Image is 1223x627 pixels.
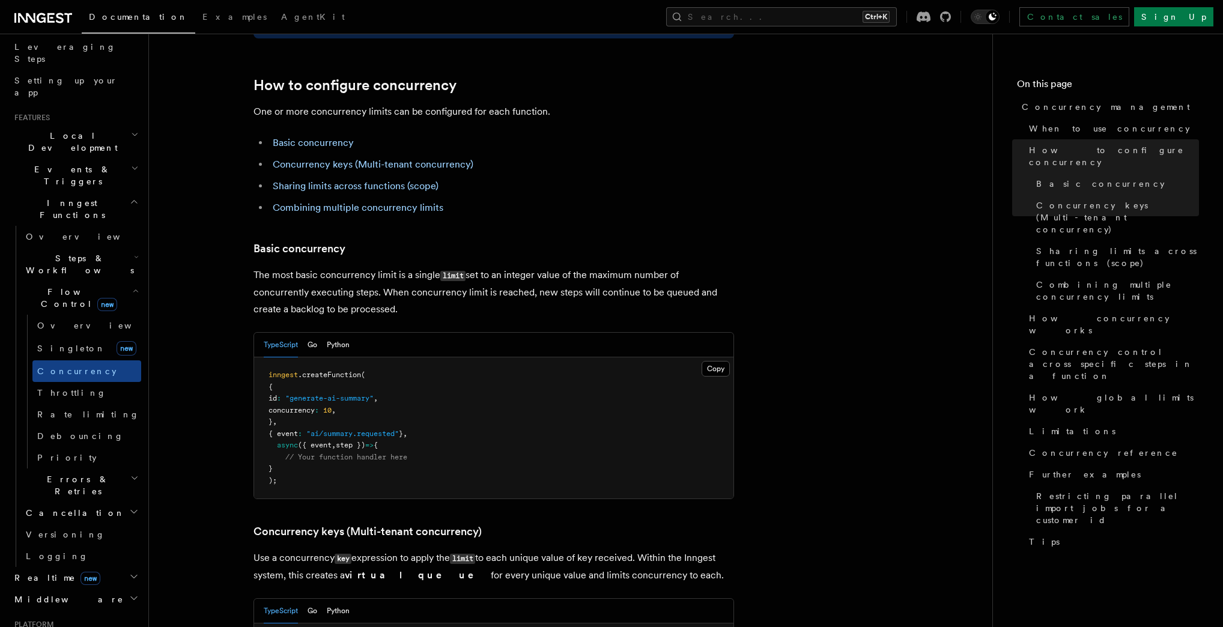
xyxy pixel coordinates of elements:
[273,417,277,426] span: ,
[1017,96,1199,118] a: Concurrency management
[273,159,473,170] a: Concurrency keys (Multi-tenant concurrency)
[1029,447,1178,459] span: Concurrency reference
[269,417,273,426] span: }
[253,267,734,318] p: The most basic concurrency limit is a single set to an integer value of the maximum number of con...
[285,394,374,402] span: "generate-ai-summary"
[32,315,141,336] a: Overview
[32,447,141,468] a: Priority
[37,410,139,419] span: Rate limiting
[374,441,378,449] span: {
[1036,279,1199,303] span: Combining multiple concurrency limits
[308,333,317,357] button: Go
[253,77,457,94] a: How to configure concurrency
[21,252,134,276] span: Steps & Workflows
[21,507,125,519] span: Cancellation
[21,281,141,315] button: Flow Controlnew
[274,4,352,32] a: AgentKit
[1024,442,1199,464] a: Concurrency reference
[327,599,350,623] button: Python
[10,197,130,221] span: Inngest Functions
[10,113,50,123] span: Features
[1029,312,1199,336] span: How concurrency works
[10,159,141,192] button: Events & Triggers
[82,4,195,34] a: Documentation
[21,286,132,310] span: Flow Control
[308,599,317,623] button: Go
[365,441,374,449] span: =>
[306,429,399,438] span: "ai/summary.requested"
[335,554,351,564] code: key
[10,593,124,605] span: Middleware
[1031,195,1199,240] a: Concurrency keys (Multi-tenant concurrency)
[1029,468,1141,480] span: Further examples
[264,333,298,357] button: TypeScript
[1024,464,1199,485] a: Further examples
[37,344,106,353] span: Singleton
[1036,490,1199,526] span: Restricting parallel import jobs for a customer id
[21,226,141,247] a: Overview
[323,406,332,414] span: 10
[403,429,407,438] span: ,
[345,569,491,581] strong: virtual queue
[298,429,302,438] span: :
[336,441,365,449] span: step })
[32,336,141,360] a: Singletonnew
[117,341,136,356] span: new
[269,394,277,402] span: id
[374,394,378,402] span: ,
[32,425,141,447] a: Debouncing
[666,7,897,26] button: Search...Ctrl+K
[1022,101,1190,113] span: Concurrency management
[253,240,345,257] a: Basic concurrency
[1031,173,1199,195] a: Basic concurrency
[327,333,350,357] button: Python
[269,383,273,391] span: {
[21,315,141,468] div: Flow Controlnew
[10,130,131,154] span: Local Development
[1031,485,1199,531] a: Restricting parallel import jobs for a customer id
[1029,346,1199,382] span: Concurrency control across specific steps in a function
[1024,118,1199,139] a: When to use concurrency
[264,599,298,623] button: TypeScript
[202,12,267,22] span: Examples
[10,589,141,610] button: Middleware
[277,394,281,402] span: :
[89,12,188,22] span: Documentation
[21,473,130,497] span: Errors & Retries
[97,298,117,311] span: new
[10,572,100,584] span: Realtime
[273,137,354,148] a: Basic concurrency
[298,371,361,379] span: .createFunction
[26,232,150,241] span: Overview
[10,36,141,70] a: Leveraging Steps
[269,371,298,379] span: inngest
[21,502,141,524] button: Cancellation
[26,551,88,561] span: Logging
[253,550,734,584] p: Use a concurrency expression to apply the to each unique value of key received. Within the Innges...
[269,476,277,485] span: );
[1031,274,1199,307] a: Combining multiple concurrency limits
[332,441,336,449] span: ,
[10,226,141,567] div: Inngest Functions
[10,70,141,103] a: Setting up your app
[281,12,345,22] span: AgentKit
[440,271,466,281] code: limit
[332,406,336,414] span: ,
[269,406,315,414] span: concurrency
[1024,420,1199,442] a: Limitations
[1024,387,1199,420] a: How global limits work
[14,76,118,97] span: Setting up your app
[37,366,117,376] span: Concurrency
[32,360,141,382] a: Concurrency
[10,567,141,589] button: Realtimenew
[1019,7,1129,26] a: Contact sales
[21,247,141,281] button: Steps & Workflows
[1036,178,1165,190] span: Basic concurrency
[1024,341,1199,387] a: Concurrency control across specific steps in a function
[37,453,97,462] span: Priority
[1031,240,1199,274] a: Sharing limits across functions (scope)
[80,572,100,585] span: new
[1029,144,1199,168] span: How to configure concurrency
[253,103,734,120] p: One or more concurrency limits can be configured for each function.
[21,545,141,567] a: Logging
